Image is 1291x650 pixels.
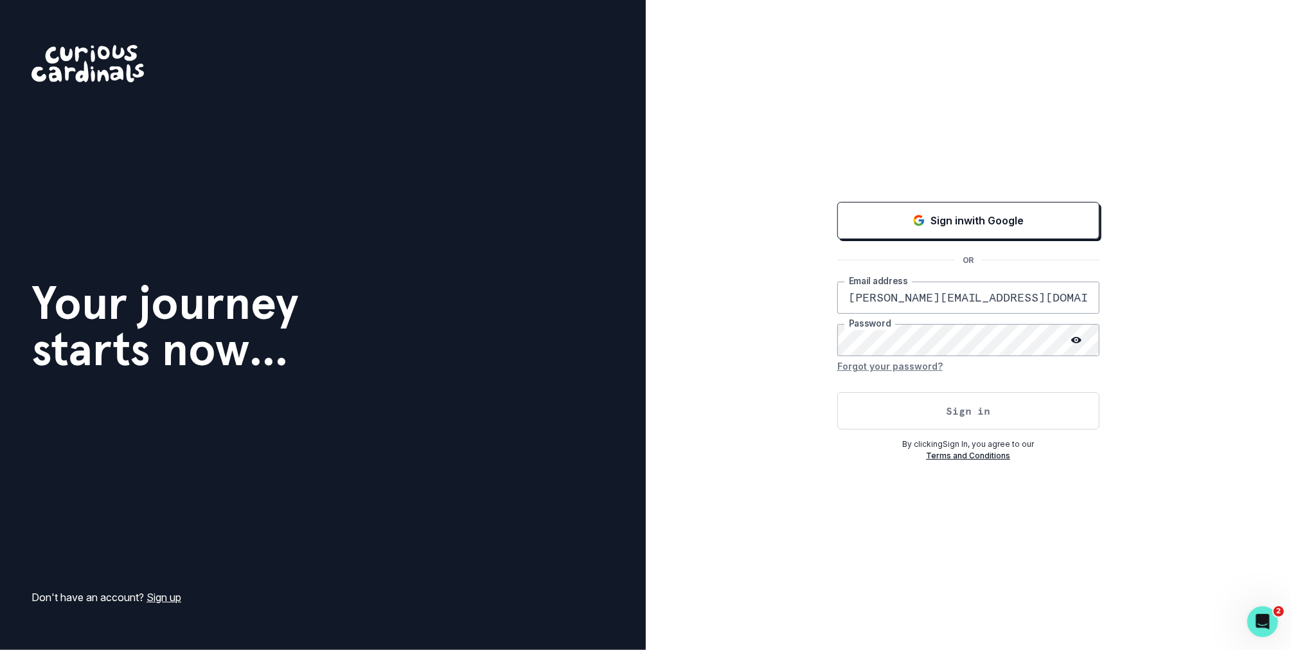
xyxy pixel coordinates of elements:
[147,591,181,604] a: Sign up
[930,213,1024,228] p: Sign in with Google
[31,45,144,82] img: Curious Cardinals Logo
[31,590,181,605] p: Don't have an account?
[926,451,1010,460] a: Terms and Conditions
[955,255,982,266] p: OR
[837,202,1100,239] button: Sign in with Google (GSuite)
[837,438,1100,450] p: By clicking Sign In , you agree to our
[837,392,1100,429] button: Sign in
[31,280,299,372] h1: Your journey starts now...
[1247,606,1278,637] iframe: Intercom live chat
[837,356,943,377] button: Forgot your password?
[1274,606,1284,617] span: 2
